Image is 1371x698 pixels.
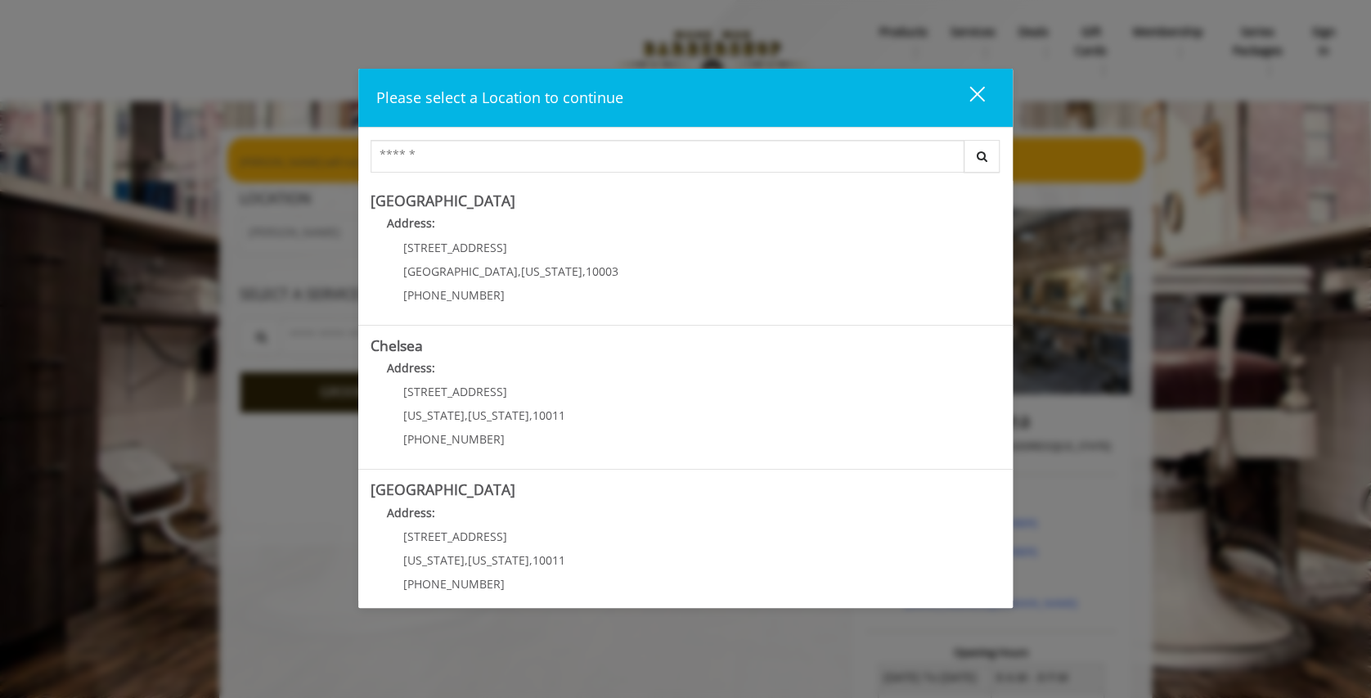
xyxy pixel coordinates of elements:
span: [US_STATE] [468,408,529,423]
div: close dialog [951,85,983,110]
span: , [465,408,468,423]
span: [US_STATE] [468,552,529,568]
span: 10011 [533,408,565,423]
b: [GEOGRAPHIC_DATA] [371,480,515,499]
span: [PHONE_NUMBER] [403,431,505,447]
span: Please select a Location to continue [376,88,623,107]
span: [GEOGRAPHIC_DATA] [403,263,518,279]
span: , [518,263,521,279]
span: [US_STATE] [521,263,582,279]
span: [PHONE_NUMBER] [403,287,505,303]
span: [PHONE_NUMBER] [403,576,505,592]
span: , [529,552,533,568]
span: [STREET_ADDRESS] [403,384,507,399]
b: Address: [387,360,435,376]
span: , [582,263,586,279]
span: , [465,552,468,568]
button: close dialog [939,81,995,115]
span: [STREET_ADDRESS] [403,240,507,255]
span: , [529,408,533,423]
div: Center Select [371,140,1000,181]
input: Search Center [371,140,964,173]
b: Address: [387,505,435,520]
span: [US_STATE] [403,552,465,568]
span: [STREET_ADDRESS] [403,529,507,544]
span: [US_STATE] [403,408,465,423]
b: Chelsea [371,335,423,355]
b: [GEOGRAPHIC_DATA] [371,191,515,210]
span: 10003 [586,263,618,279]
b: Address: [387,215,435,231]
i: Search button [973,151,991,162]
span: 10011 [533,552,565,568]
